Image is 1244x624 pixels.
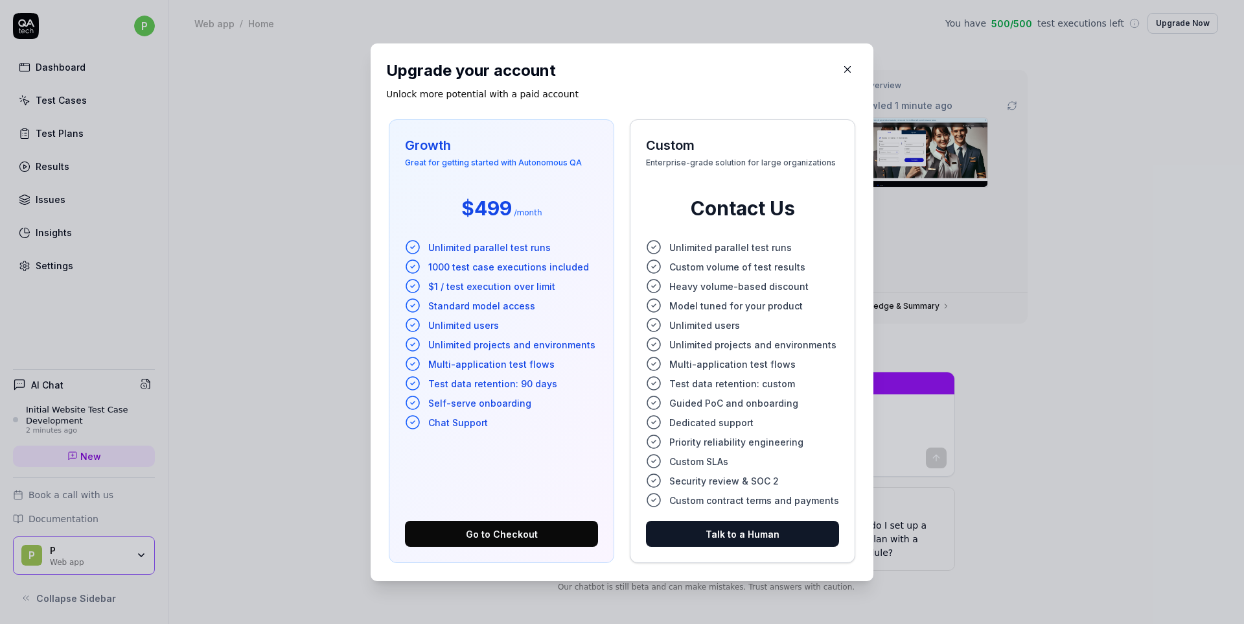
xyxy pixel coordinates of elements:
[669,435,803,448] span: Priority reliability engineering
[646,159,839,177] span: Enterprise-grade solution for large organizations
[428,396,531,409] span: Self-serve onboarding
[646,521,839,547] button: Talk to a Human
[669,337,836,351] span: Unlimited projects and environments
[669,357,796,370] span: Multi-application test flows
[405,159,598,177] span: Great for getting started with Autonomous QA
[428,376,557,390] span: Test data retention: 90 days
[461,193,512,222] span: $499
[646,527,839,540] a: Talk to a Human
[669,240,792,254] span: Unlimited parallel test runs
[837,59,858,80] button: Close Modal
[428,415,488,429] span: Chat Support
[669,279,809,293] span: Heavy volume-based discount
[514,208,517,217] span: /
[646,136,839,155] h3: Custom
[691,193,795,222] span: Contact Us
[669,318,740,331] span: Unlimited users
[428,298,535,312] span: Standard model access
[669,474,779,487] span: Security review & SOC 2
[428,357,555,370] span: Multi-application test flows
[428,318,499,331] span: Unlimited users
[428,240,551,254] span: Unlimited parallel test runs
[405,136,598,155] h3: Growth
[405,521,598,547] button: Go to Checkout
[428,279,555,293] span: $1 / test execution over limit
[669,493,839,507] span: Custom contract terms and payments
[386,88,858,101] p: Unlock more potential with a paid account
[669,376,795,390] span: Test data retention: custom
[669,415,754,429] span: Dedicated support
[428,337,595,351] span: Unlimited projects and environments
[386,59,858,82] h2: Upgrade your account
[669,298,803,312] span: Model tuned for your product
[669,259,805,273] span: Custom volume of test results
[428,259,589,273] span: 1000 test case executions included
[669,454,728,468] span: Custom SLAs
[669,396,798,409] span: Guided PoC and onboarding
[517,208,542,217] span: month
